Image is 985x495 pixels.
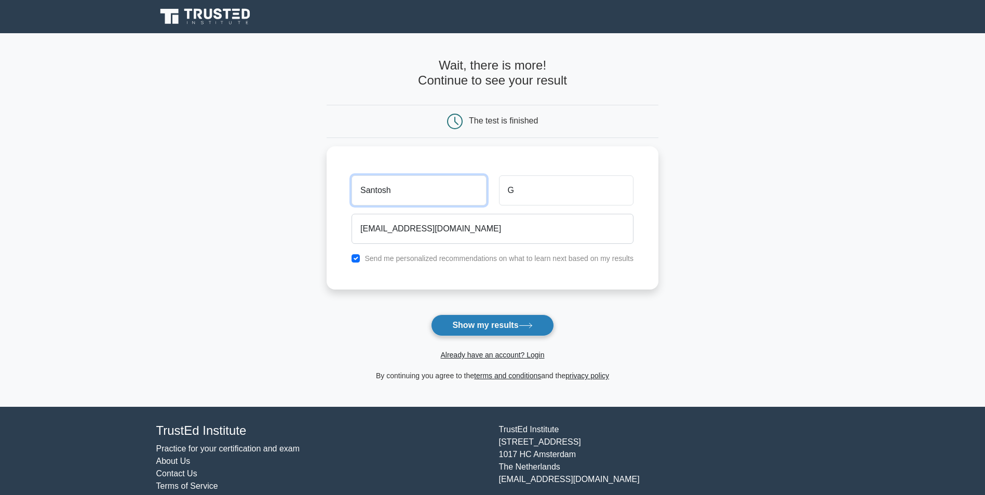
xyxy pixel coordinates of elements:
[320,369,665,382] div: By continuing you agree to the and the
[352,214,633,244] input: Email
[156,457,191,465] a: About Us
[352,175,486,205] input: First name
[440,351,544,359] a: Already have an account? Login
[156,423,487,438] h4: TrustEd Institute
[365,254,633,263] label: Send me personalized recommendations on what to learn next based on my results
[565,372,609,380] a: privacy policy
[431,314,554,336] button: Show my results
[156,469,197,478] a: Contact Us
[327,58,658,88] h4: Wait, there is more! Continue to see your result
[156,482,218,490] a: Terms of Service
[474,372,541,380] a: terms and conditions
[156,444,300,453] a: Practice for your certification and exam
[469,116,538,125] div: The test is finished
[499,175,633,205] input: Last name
